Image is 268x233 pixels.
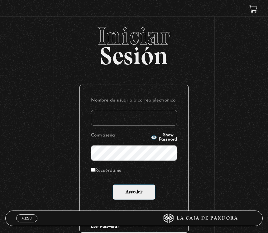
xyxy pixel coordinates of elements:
label: Recuérdame [91,166,122,176]
input: Acceder [112,184,156,200]
span: Menu [22,216,32,220]
input: Recuérdame [91,168,95,172]
label: Contraseña [91,131,149,140]
button: Show Password [151,133,177,142]
a: Lost Password? [91,225,119,229]
span: Show Password [159,133,177,142]
span: Cerrar [19,221,34,226]
span: Iniciar [5,23,263,48]
h2: Sesión [5,23,263,63]
a: View your shopping cart [249,5,257,13]
label: Nombre de usuario o correo electrónico [91,96,177,105]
